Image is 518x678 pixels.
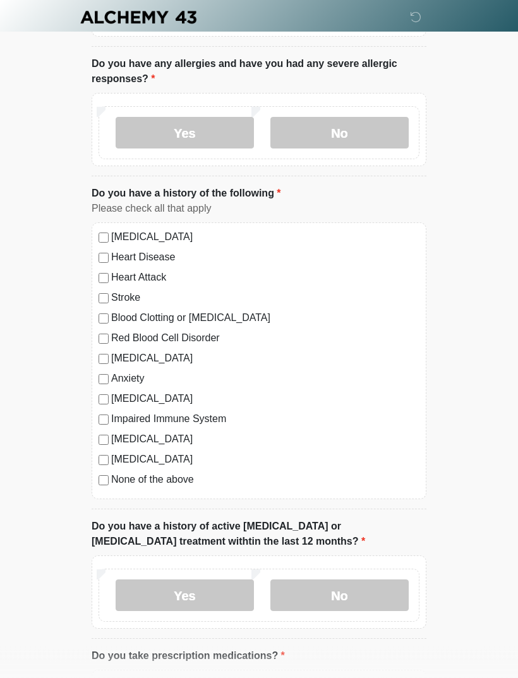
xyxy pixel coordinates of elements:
[92,649,285,664] label: Do you take prescription medications?
[111,392,419,407] label: [MEDICAL_DATA]
[99,375,109,385] input: Anxiety
[99,334,109,344] input: Red Blood Cell Disorder
[99,395,109,405] input: [MEDICAL_DATA]
[99,233,109,243] input: [MEDICAL_DATA]
[111,230,419,245] label: [MEDICAL_DATA]
[99,435,109,445] input: [MEDICAL_DATA]
[111,412,419,427] label: Impaired Immune System
[111,331,419,346] label: Red Blood Cell Disorder
[111,432,419,447] label: [MEDICAL_DATA]
[99,253,109,263] input: Heart Disease
[99,415,109,425] input: Impaired Immune System
[111,270,419,286] label: Heart Attack
[111,473,419,488] label: None of the above
[111,291,419,306] label: Stroke
[99,294,109,304] input: Stroke
[111,452,419,468] label: [MEDICAL_DATA]
[116,580,254,612] label: Yes
[270,118,409,149] label: No
[111,250,419,265] label: Heart Disease
[111,311,419,326] label: Blood Clotting or [MEDICAL_DATA]
[111,351,419,366] label: [MEDICAL_DATA]
[99,476,109,486] input: None of the above
[99,274,109,284] input: Heart Attack
[99,314,109,324] input: Blood Clotting or [MEDICAL_DATA]
[99,354,109,365] input: [MEDICAL_DATA]
[99,456,109,466] input: [MEDICAL_DATA]
[92,57,426,87] label: Do you have any allergies and have you had any severe allergic responses?
[79,9,198,25] img: Alchemy 43 Logo
[270,580,409,612] label: No
[92,519,426,550] label: Do you have a history of active [MEDICAL_DATA] or [MEDICAL_DATA] treatment withtin the last 12 mo...
[92,202,426,217] div: Please check all that apply
[116,118,254,149] label: Yes
[92,186,281,202] label: Do you have a history of the following
[111,372,419,387] label: Anxiety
